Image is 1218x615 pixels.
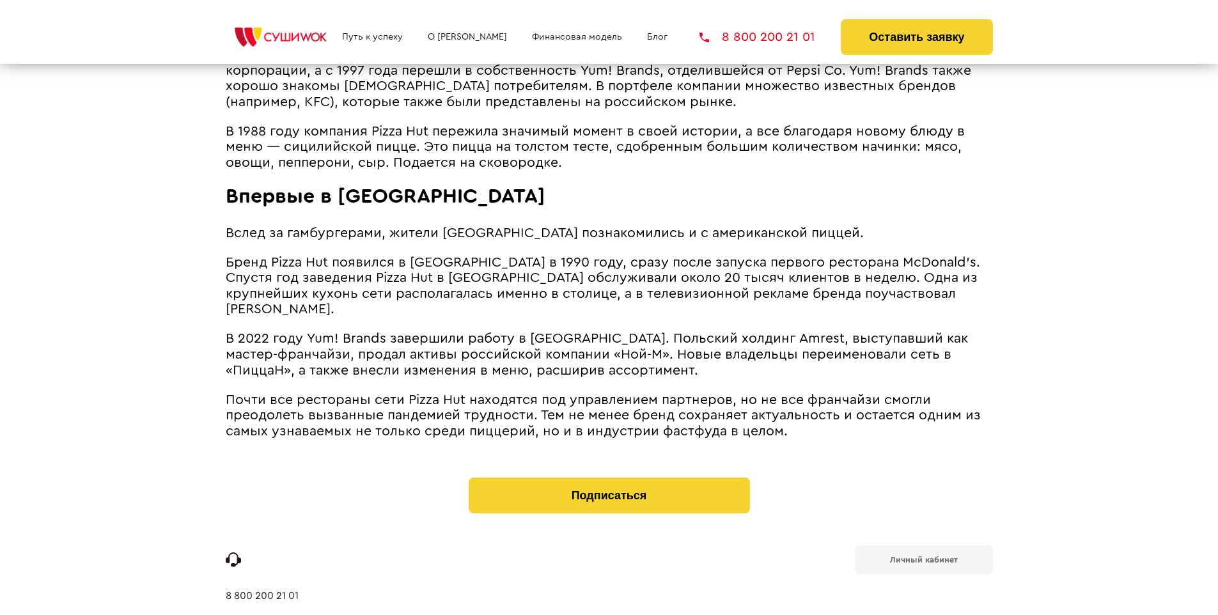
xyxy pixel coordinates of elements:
span: В 2022 году Yum! Brands завершили работу в [GEOGRAPHIC_DATA]. Польский холдинг Amrest, выступавши... [226,332,968,377]
span: Впервые в [GEOGRAPHIC_DATA] [226,186,545,206]
a: 8 800 200 21 01 [699,31,815,43]
span: В конце семидесятых сеть приобрели Pepsi Co. Двадцать лет пиццерии находились под контролем миров... [226,48,971,109]
a: О [PERSON_NAME] [428,32,507,42]
a: Блог [647,32,668,42]
a: Путь к успеху [342,32,403,42]
span: Почти все рестораны сети Pizza Hut находятся под управлением партнеров, но не все франчайзи смогл... [226,393,981,438]
button: Подписаться [469,478,750,513]
b: Личный кабинет [890,556,958,564]
a: Личный кабинет [855,545,993,574]
span: В 1988 году компания Pizza Hut пережила значимый момент в своей истории, а все благодаря новому б... [226,125,965,169]
span: Вслед за гамбургерами, жители [GEOGRAPHIC_DATA] познакомились и с американской пиццей. [226,226,864,240]
a: Финансовая модель [532,32,622,42]
button: Оставить заявку [841,19,992,55]
span: Бренд Pizza Hut появился в [GEOGRAPHIC_DATA] в 1990 году, сразу после запуска первого ресторана M... [226,256,980,316]
span: 8 800 200 21 01 [722,31,815,43]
